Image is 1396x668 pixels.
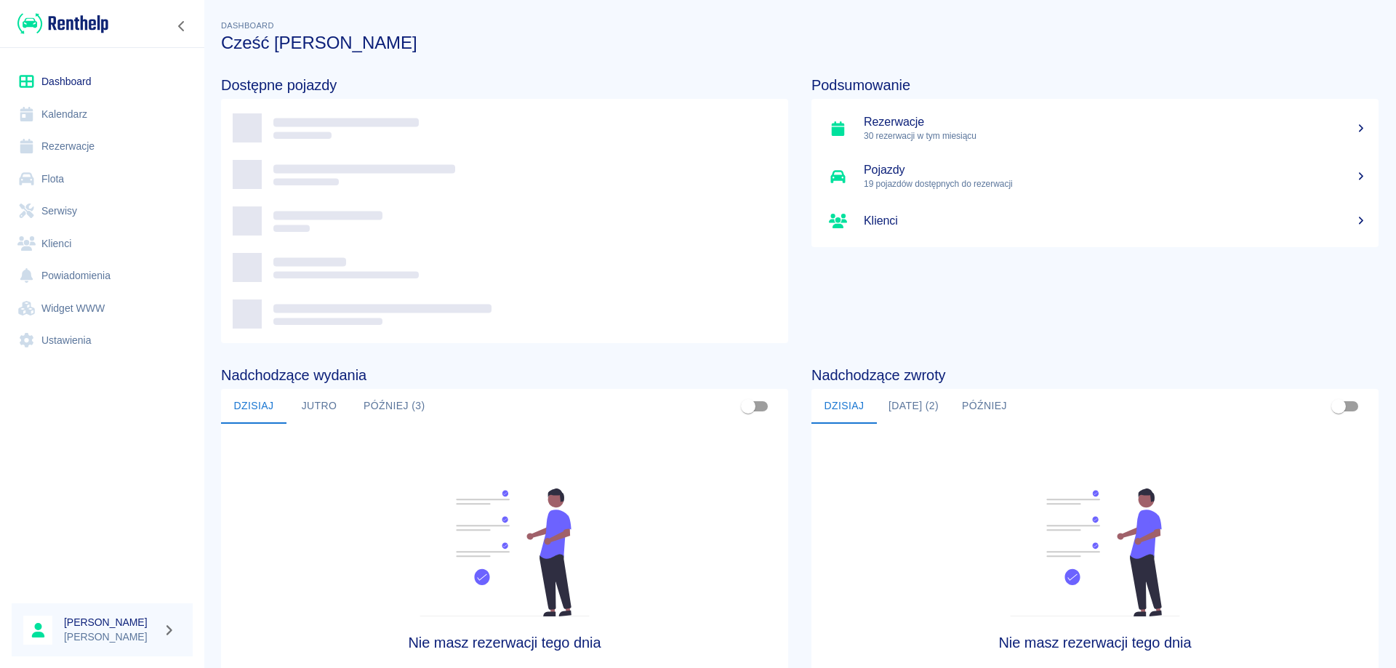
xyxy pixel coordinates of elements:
[864,129,1367,142] p: 30 rezerwacji w tym miesiącu
[734,393,762,420] span: Pokaż przypisane tylko do mnie
[864,115,1367,129] h5: Rezerwacje
[950,389,1019,424] button: Później
[12,259,193,292] a: Powiadomienia
[811,201,1379,241] a: Klienci
[221,33,1379,53] h3: Cześć [PERSON_NAME]
[12,65,193,98] a: Dashboard
[811,366,1379,384] h4: Nadchodzące zwroty
[864,214,1367,228] h5: Klienci
[292,634,718,651] h4: Nie masz rezerwacji tego dnia
[286,389,352,424] button: Jutro
[221,389,286,424] button: Dzisiaj
[12,195,193,228] a: Serwisy
[12,163,193,196] a: Flota
[64,629,157,645] p: [PERSON_NAME]
[12,12,108,36] a: Renthelp logo
[883,634,1308,651] h4: Nie masz rezerwacji tego dnia
[811,105,1379,153] a: Rezerwacje30 rezerwacji w tym miesiącu
[12,292,193,325] a: Widget WWW
[221,366,788,384] h4: Nadchodzące wydania
[411,488,598,616] img: Fleet
[1325,393,1352,420] span: Pokaż przypisane tylko do mnie
[877,389,950,424] button: [DATE] (2)
[12,324,193,357] a: Ustawienia
[171,17,193,36] button: Zwiń nawigację
[811,389,877,424] button: Dzisiaj
[221,76,788,94] h4: Dostępne pojazdy
[12,98,193,131] a: Kalendarz
[1001,488,1189,616] img: Fleet
[221,21,274,30] span: Dashboard
[352,389,437,424] button: Później (3)
[864,177,1367,190] p: 19 pojazdów dostępnych do rezerwacji
[811,76,1379,94] h4: Podsumowanie
[12,228,193,260] a: Klienci
[17,12,108,36] img: Renthelp logo
[64,615,157,629] h6: [PERSON_NAME]
[811,153,1379,201] a: Pojazdy19 pojazdów dostępnych do rezerwacji
[864,163,1367,177] h5: Pojazdy
[12,130,193,163] a: Rezerwacje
